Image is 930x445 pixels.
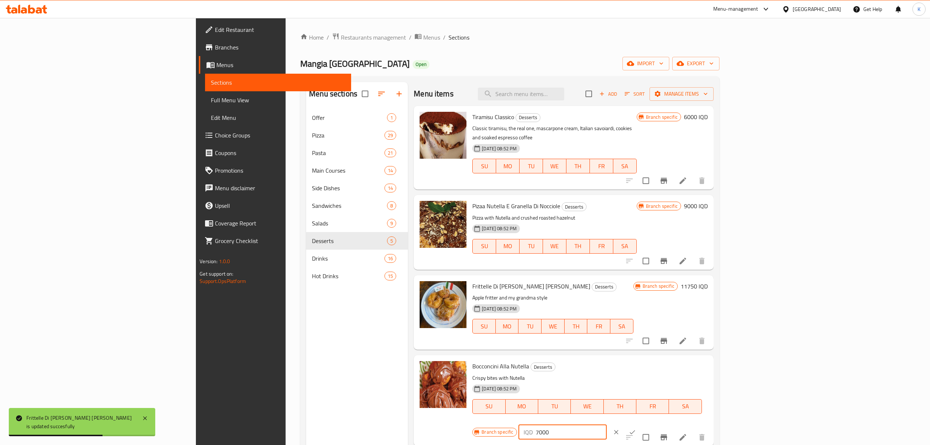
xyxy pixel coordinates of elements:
span: Salads [312,219,387,228]
div: Desserts [562,202,587,211]
button: export [672,57,719,70]
span: WE [546,161,563,172]
span: SA [672,401,699,412]
img: Tiramisu Classico [420,112,466,159]
span: Edit Menu [211,113,345,122]
span: Restaurants management [341,33,406,42]
span: 21 [385,150,396,157]
span: Menus [423,33,440,42]
span: Bocconcini Alla Nutella [472,361,529,372]
div: Offer1 [306,109,408,126]
span: Drinks [312,254,384,263]
span: 5 [387,238,396,244]
a: Menus [199,56,351,74]
button: TH [565,319,588,334]
button: MO [496,319,519,334]
h2: Menu items [414,88,454,99]
button: SU [472,319,496,334]
span: 1 [387,114,396,121]
span: Hot Drinks [312,272,384,280]
button: WE [571,399,603,414]
img: Frittelle Di Mele Della Nonna [420,281,466,328]
button: MO [506,399,538,414]
a: Sections [205,74,351,91]
div: Salads9 [306,214,408,232]
span: Edit Restaurant [215,25,345,34]
span: TU [541,401,568,412]
span: K [918,5,920,13]
span: WE [544,321,562,332]
span: Offer [312,113,387,122]
img: Pizaa Nutella E Granella Di Nocciole [420,201,466,248]
a: Edit menu item [678,176,687,185]
div: items [384,254,396,263]
span: TH [568,321,585,332]
span: import [628,59,663,68]
span: Sort sections [373,85,390,103]
span: Upsell [215,201,345,210]
div: Frittelle Di [PERSON_NAME] [PERSON_NAME] is updated succesfully [26,414,135,430]
a: Grocery Checklist [199,232,351,250]
button: SA [669,399,702,414]
div: Pizza29 [306,126,408,144]
span: Sort items [620,88,650,100]
button: SA [610,319,633,334]
button: FR [590,239,613,254]
span: 14 [385,185,396,192]
div: Open [413,60,429,69]
a: Edit menu item [678,336,687,345]
span: 29 [385,132,396,139]
a: Restaurants management [332,33,406,42]
div: Pasta [312,148,384,157]
span: Desserts [531,363,555,371]
a: Coverage Report [199,214,351,232]
input: Please enter price [536,425,607,440]
button: WE [542,319,565,334]
button: Add [596,88,620,100]
span: Branches [215,43,345,52]
button: SU [472,239,496,254]
button: FR [590,159,613,173]
h6: 11750 IQD [681,281,708,291]
span: FR [590,321,607,332]
span: [DATE] 08:52 PM [479,145,520,152]
button: SA [613,239,637,254]
span: Sections [211,78,345,87]
span: MO [499,321,516,332]
div: Main Courses14 [306,162,408,179]
span: SU [476,401,502,412]
a: Choice Groups [199,126,351,144]
span: Add [598,90,618,98]
span: TU [522,161,540,172]
span: Pizza [312,131,384,140]
button: TH [566,159,590,173]
button: Add section [390,85,408,103]
span: TH [607,401,633,412]
a: Upsell [199,197,351,214]
span: FR [593,241,610,251]
p: IQD [524,428,533,437]
button: WE [543,159,566,173]
span: 16 [385,255,396,262]
span: Sections [449,33,469,42]
span: Coverage Report [215,219,345,228]
span: WE [546,241,563,251]
li: / [443,33,446,42]
div: items [384,131,396,140]
span: Pizaa Nutella E Granella Di Nocciole [472,201,560,212]
span: Desserts [312,236,387,245]
a: Support.OpsPlatform [200,276,246,286]
div: items [384,166,396,175]
button: TH [604,399,636,414]
span: [DATE] 08:52 PM [479,385,520,392]
span: Branch specific [640,283,677,290]
div: Desserts [516,113,540,122]
div: Desserts [592,283,617,291]
p: Crispy bites with Nutella [472,374,702,383]
div: Sandwiches [312,201,387,210]
button: SA [613,159,637,173]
